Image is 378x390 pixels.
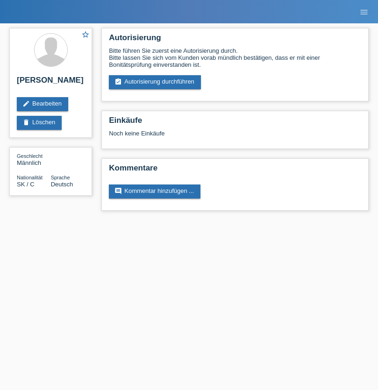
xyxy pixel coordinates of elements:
[17,152,51,166] div: Männlich
[17,76,85,90] h2: [PERSON_NAME]
[51,181,73,188] span: Deutsch
[109,163,361,177] h2: Kommentare
[51,175,70,180] span: Sprache
[109,130,361,144] div: Noch keine Einkäufe
[81,30,90,39] i: star_border
[109,75,201,89] a: assignment_turned_inAutorisierung durchführen
[17,175,43,180] span: Nationalität
[109,33,361,47] h2: Autorisierung
[22,119,30,126] i: delete
[81,30,90,40] a: star_border
[114,78,122,85] i: assignment_turned_in
[17,116,62,130] a: deleteLöschen
[22,100,30,107] i: edit
[114,187,122,195] i: comment
[109,184,200,199] a: commentKommentar hinzufügen ...
[355,9,373,14] a: menu
[359,7,369,17] i: menu
[109,47,361,68] div: Bitte führen Sie zuerst eine Autorisierung durch. Bitte lassen Sie sich vom Kunden vorab mündlich...
[17,181,35,188] span: Slowakei / C / 29.10.2021
[17,97,68,111] a: editBearbeiten
[17,153,43,159] span: Geschlecht
[109,116,361,130] h2: Einkäufe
